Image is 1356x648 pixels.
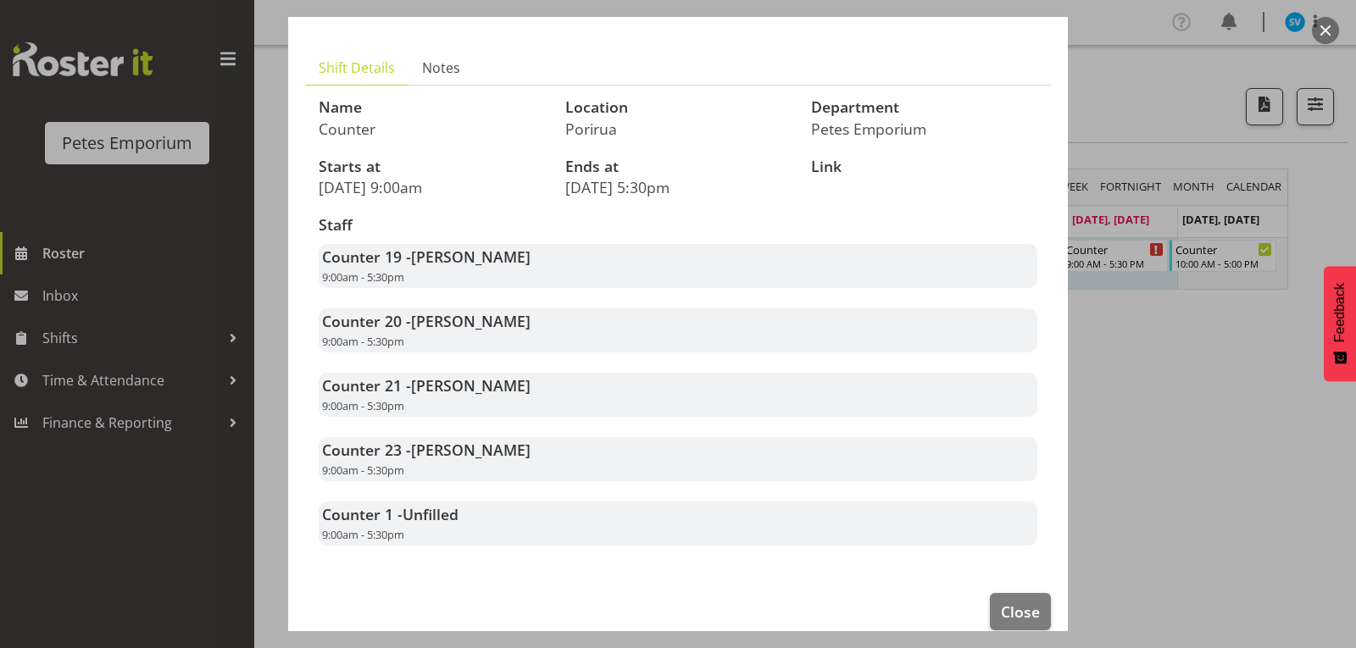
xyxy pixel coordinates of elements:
[322,311,531,331] strong: Counter 20 -
[811,119,1037,138] p: Petes Emporium
[319,158,545,175] h3: Starts at
[322,527,404,542] span: 9:00am - 5:30pm
[319,58,395,78] span: Shift Details
[322,375,531,396] strong: Counter 21 -
[565,178,792,197] p: [DATE] 5:30pm
[990,593,1051,630] button: Close
[322,269,404,285] span: 9:00am - 5:30pm
[565,158,792,175] h3: Ends at
[319,99,545,116] h3: Name
[1001,601,1040,623] span: Close
[322,462,404,478] span: 9:00am - 5:30pm
[1332,283,1348,342] span: Feedback
[811,99,1037,116] h3: Department
[322,504,458,524] strong: Counter 1 -
[811,158,1037,175] h3: Link
[1324,266,1356,381] button: Feedback - Show survey
[322,440,531,460] strong: Counter 23 -
[411,311,531,331] span: [PERSON_NAME]
[319,119,545,138] p: Counter
[319,217,1037,234] h3: Staff
[322,398,404,413] span: 9:00am - 5:30pm
[422,58,460,78] span: Notes
[565,119,792,138] p: Porirua
[411,440,531,460] span: [PERSON_NAME]
[565,99,792,116] h3: Location
[403,504,458,524] span: Unfilled
[411,375,531,396] span: [PERSON_NAME]
[322,334,404,349] span: 9:00am - 5:30pm
[322,246,531,267] strong: Counter 19 -
[319,178,545,197] p: [DATE] 9:00am
[411,246,531,267] span: [PERSON_NAME]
